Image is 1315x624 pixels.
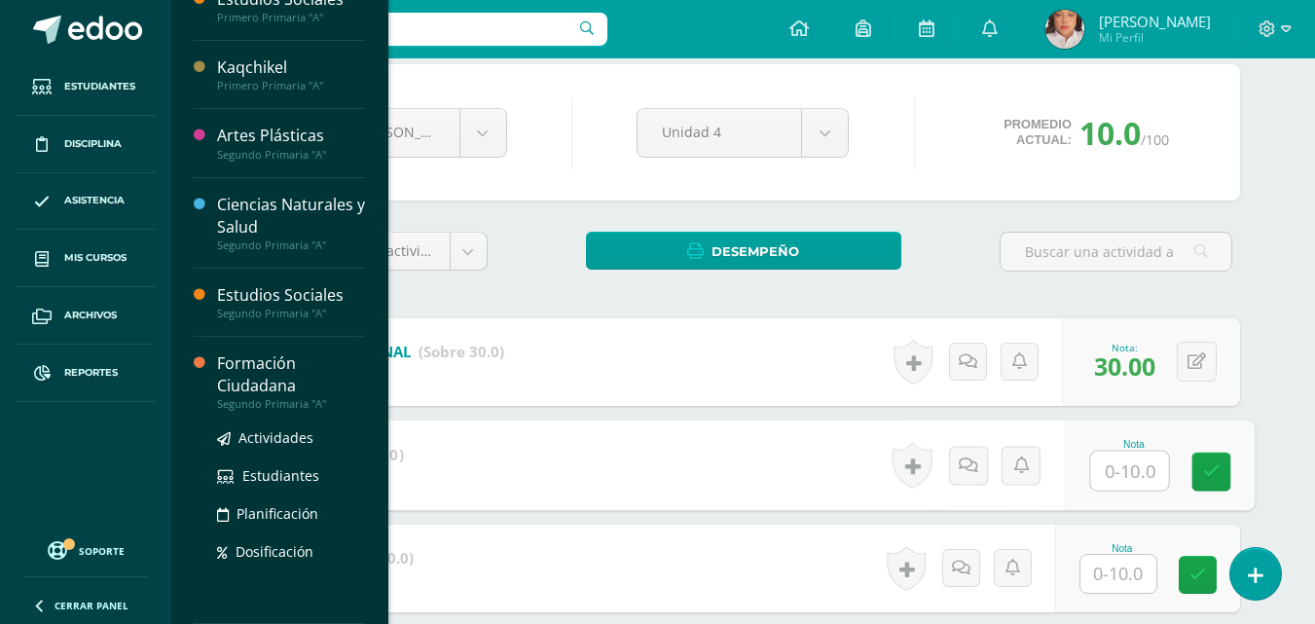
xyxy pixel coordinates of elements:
span: /100 [1141,130,1169,149]
span: Estudiantes [64,79,135,94]
a: Planificación [217,502,365,525]
a: Dosificación [217,540,365,563]
span: Unidad 4 [662,109,777,155]
span: Planificación [237,504,318,523]
div: Kaqchikel [217,56,365,79]
span: Asistencia [64,193,125,208]
span: Dosificación [236,542,313,561]
span: [PERSON_NAME] [356,123,465,141]
a: KaqchikelPrimero Primaria "A" [217,56,365,92]
span: Archivos [64,308,117,323]
a: [PERSON_NAME] [295,109,506,157]
a: Asistencia [16,173,156,231]
a: Estudiantes [217,464,365,487]
a: Reportes [16,345,156,402]
div: Segundo Primaria "A" [217,307,365,320]
a: Unidad 4 [638,109,848,157]
span: 30.00 [1094,349,1155,383]
img: cb9b46a7d0ec1fd89619bc2c7c27efb6.png [1045,10,1084,49]
strong: (Sobre 10.0) [315,444,404,464]
span: Reportes [64,365,118,381]
a: Soporte [23,536,148,563]
a: Mis cursos [16,230,156,287]
a: GUIA 6 (Sobre 10.0) [257,439,403,470]
span: 10.0 [1079,112,1141,154]
span: Promedio actual: [1004,117,1072,148]
div: Ciencias Naturales y Salud [217,194,365,239]
div: Segundo Primaria "A" [217,148,365,162]
div: Formación Ciudadana [217,352,365,397]
input: 0-10.0 [1080,555,1156,593]
input: 0-10.0 [1090,451,1168,490]
div: Estudios Sociales [217,284,365,307]
span: Cerrar panel [55,599,128,612]
div: Segundo Primaria "A" [217,397,365,411]
span: [PERSON_NAME] [1099,12,1211,31]
a: Archivos [16,287,156,345]
div: Nota: [1094,341,1155,354]
a: Actividades [217,426,365,449]
span: Disciplina [64,136,122,152]
strong: (Sobre 30.0) [419,342,504,361]
div: Nota [1089,439,1178,450]
input: Buscar una actividad aquí... [1001,233,1231,271]
span: Mis cursos [64,250,127,266]
div: Segundo Primaria "A" [217,239,365,252]
a: Disciplina [16,116,156,173]
span: Actividades [238,428,313,447]
a: Estudiantes [16,58,156,116]
span: Desempeño [712,234,799,270]
div: Artes Plásticas [217,125,365,147]
div: Primero Primaria "A" [217,11,365,24]
span: Estudiantes [242,466,319,485]
input: Busca un usuario... [184,13,607,46]
a: Desempeño [586,232,901,270]
a: Estudios SocialesSegundo Primaria "A" [217,284,365,320]
a: Formación CiudadanaSegundo Primaria "A" [217,352,365,411]
span: Mi Perfil [1099,29,1211,46]
div: Primero Primaria "A" [217,79,365,92]
span: Soporte [79,544,125,558]
div: ZONA [257,465,403,485]
a: Ciencias Naturales y SaludSegundo Primaria "A" [217,194,365,252]
a: Artes PlásticasSegundo Primaria "A" [217,125,365,161]
div: Nota [1079,543,1165,554]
